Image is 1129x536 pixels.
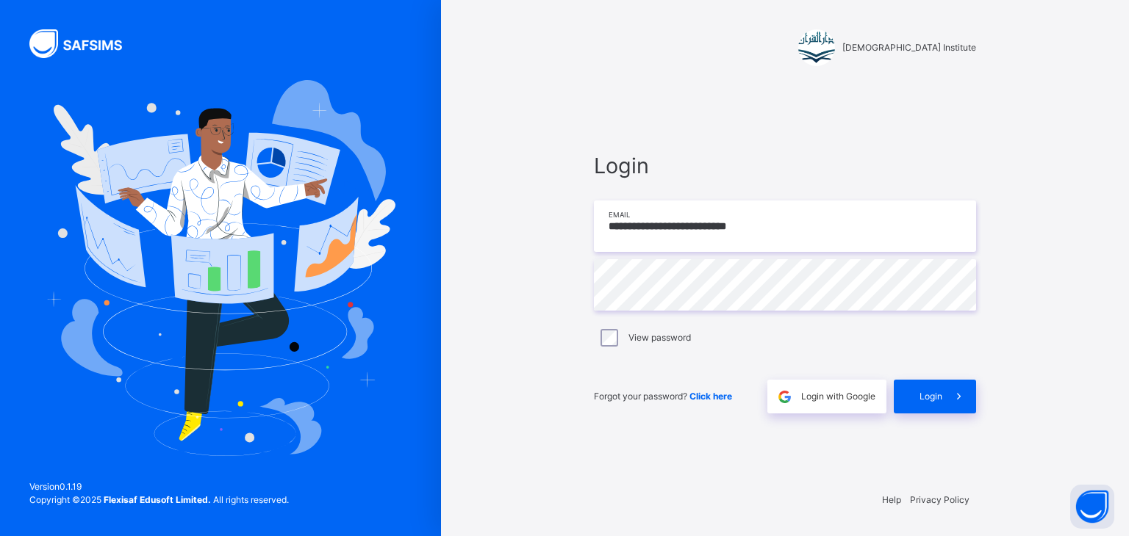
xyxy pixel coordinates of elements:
a: Help [882,494,901,505]
span: Login with Google [801,390,875,403]
img: google.396cfc9801f0270233282035f929180a.svg [776,388,793,405]
label: View password [628,331,691,344]
span: Forgot your password? [594,391,732,402]
strong: Flexisaf Edusoft Limited. [104,494,211,505]
a: Click here [689,391,732,402]
span: [DEMOGRAPHIC_DATA] Institute [842,41,976,54]
span: Copyright © 2025 All rights reserved. [29,494,289,505]
img: SAFSIMS Logo [29,29,140,58]
span: Login [920,390,942,403]
button: Open asap [1070,485,1114,529]
a: Privacy Policy [910,494,969,505]
span: Version 0.1.19 [29,480,289,493]
img: Hero Image [46,80,395,456]
span: Login [594,150,976,181]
